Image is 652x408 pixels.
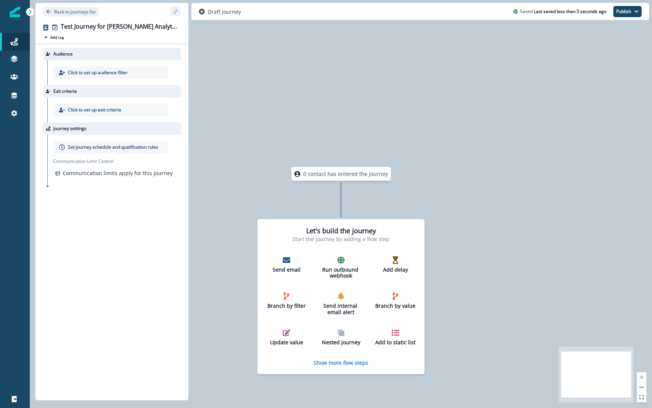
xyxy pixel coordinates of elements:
button: Add tag [43,34,65,40]
p: Update value [266,339,307,346]
p: Nested journey [320,339,361,346]
button: Send email [263,253,310,276]
button: Branch by value [372,290,419,312]
button: Send internal email alert [317,290,364,319]
p: Saved [520,8,533,15]
p: Communication limits apply for this Journey [63,169,173,177]
button: Add to static list [372,326,419,349]
button: Publish [613,6,642,17]
p: Communication Limit Control [53,158,181,165]
p: Branch by filter [266,303,307,309]
button: Go back [43,7,98,16]
p: Set journey schedule and qualification rules [68,144,158,151]
button: sidebar collapse toggle [170,7,181,16]
p: 0 contact has entered the journey [303,170,388,178]
p: Back to journeys list [54,9,95,15]
p: Start the journey by adding a flow step [292,235,389,243]
p: Add tag [50,35,64,39]
button: Add delay [372,253,419,276]
div: Test Journey for [PERSON_NAME] Analytics Engineer 20250814 [61,23,178,31]
button: Branch by filter [263,290,310,312]
button: Show more flow steps [314,359,368,366]
p: Run outbound webhook [320,267,361,279]
p: Audience [53,51,73,57]
p: Branch by value [375,303,416,309]
button: Nested journey [317,326,364,349]
p: Last saved less than 5 seconds ago [534,8,606,15]
p: Exit criteria [53,88,77,95]
button: Run outbound webhook [317,253,364,282]
div: 0 contact has entered the journey [269,167,413,181]
button: fit view [637,392,646,402]
p: Click to set up audience filter [68,69,128,76]
p: Send email [266,267,307,273]
p: Click to set up exit criteria [68,107,121,113]
p: Journey settings [53,125,87,132]
p: Add delay [375,267,416,273]
p: Draft journey [208,8,241,16]
div: Let's build the journeyStart the journey by adding a flow stepSend emailRun outbound webhookAdd d... [257,219,424,374]
p: Send internal email alert [320,303,361,316]
img: Inflection [10,7,20,17]
p: Add to static list [375,339,416,346]
button: zoom out [637,382,646,392]
h2: Let's build the journey [306,227,376,235]
button: Update value [263,326,310,349]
